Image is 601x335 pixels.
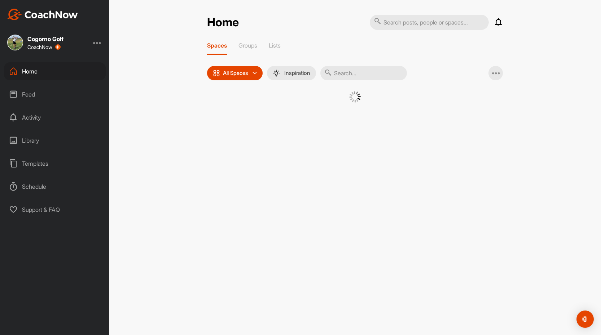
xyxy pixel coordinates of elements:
img: square_d1c020ef43f25eddc99f18be7fb47767.jpg [7,35,23,50]
input: Search... [320,66,407,80]
div: Templates [4,155,106,173]
h2: Home [207,15,239,30]
p: Spaces [207,42,227,49]
div: Schedule [4,178,106,196]
img: G6gVgL6ErOh57ABN0eRmCEwV0I4iEi4d8EwaPGI0tHgoAbU4EAHFLEQAh+QQFCgALACwIAA4AGAASAAAEbHDJSesaOCdk+8xg... [349,91,361,103]
p: Lists [269,42,281,49]
div: Activity [4,108,106,126]
div: Library [4,131,106,149]
div: Cogorno Golf [27,36,63,42]
div: Home [4,62,106,80]
img: menuIcon [273,70,280,77]
img: CoachNow [7,9,78,20]
p: Groups [238,42,257,49]
div: Open Intercom Messenger [576,311,594,328]
div: Support & FAQ [4,201,106,219]
div: Feed [4,85,106,103]
p: All Spaces [223,70,248,76]
img: icon [213,70,220,77]
input: Search posts, people or spaces... [370,15,489,30]
div: CoachNow [27,44,61,50]
p: Inspiration [284,70,310,76]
